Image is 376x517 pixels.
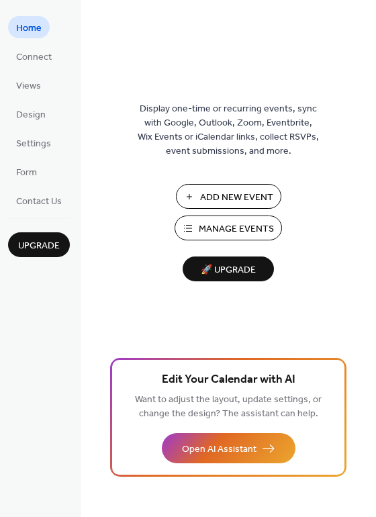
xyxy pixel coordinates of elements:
[199,222,274,236] span: Manage Events
[175,216,282,240] button: Manage Events
[176,184,281,209] button: Add New Event
[135,391,322,423] span: Want to adjust the layout, update settings, or change the design? The assistant can help.
[16,21,42,36] span: Home
[8,45,60,67] a: Connect
[8,103,54,125] a: Design
[16,108,46,122] span: Design
[8,160,45,183] a: Form
[8,74,49,96] a: Views
[16,50,52,64] span: Connect
[18,239,60,253] span: Upgrade
[162,433,295,463] button: Open AI Assistant
[8,132,59,154] a: Settings
[138,102,319,158] span: Display one-time or recurring events, sync with Google, Outlook, Zoom, Eventbrite, Wix Events or ...
[182,442,256,457] span: Open AI Assistant
[191,261,266,279] span: 🚀 Upgrade
[8,16,50,38] a: Home
[16,79,41,93] span: Views
[183,256,274,281] button: 🚀 Upgrade
[162,371,295,389] span: Edit Your Calendar with AI
[8,189,70,211] a: Contact Us
[16,195,62,209] span: Contact Us
[8,232,70,257] button: Upgrade
[16,137,51,151] span: Settings
[16,166,37,180] span: Form
[200,191,273,205] span: Add New Event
